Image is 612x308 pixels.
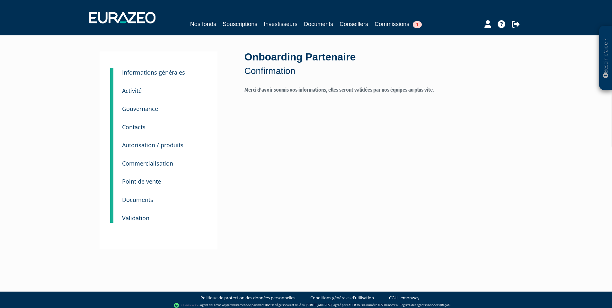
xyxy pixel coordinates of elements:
small: Activité [122,87,142,95]
small: Point de vente [122,177,161,185]
a: 4 [110,77,113,97]
a: 3 [110,68,113,81]
p: Besoin d'aide ? [602,29,609,87]
small: Documents [122,196,153,204]
a: 9 [110,168,113,188]
div: Onboarding Partenaire [244,50,513,77]
a: 5 [110,95,113,115]
p: Confirmation [244,65,513,77]
small: Informations générales [122,68,185,76]
label: Merci d'avoir soumis vos informations, elles seront validées par nos équipes au plus vite. [244,86,513,109]
small: Gouvernance [122,105,158,113]
a: Conseillers [340,20,368,29]
small: Validation [122,214,149,222]
a: 6 [110,114,113,134]
a: 7 [110,132,113,152]
a: Souscriptions [223,20,257,29]
a: 10 [110,186,113,206]
a: Nos fonds [190,20,216,29]
small: Commercialisation [122,159,173,167]
a: 8 [110,150,113,170]
span: 1 [413,21,422,28]
a: Politique de protection des données personnelles [200,295,295,301]
a: Commissions1 [375,20,422,29]
a: 11 [110,205,113,223]
a: Conditions générales d'utilisation [310,295,374,301]
img: 1732889491-logotype_eurazeo_blanc_rvb.png [89,12,155,23]
small: Autorisation / produits [122,141,183,149]
a: Lemonway [212,303,227,307]
a: Registre des agents financiers (Regafi) [400,303,450,307]
a: CGU Lemonway [389,295,420,301]
a: Documents [304,20,333,29]
a: Investisseurs [264,20,297,29]
small: Contacts [122,123,146,131]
